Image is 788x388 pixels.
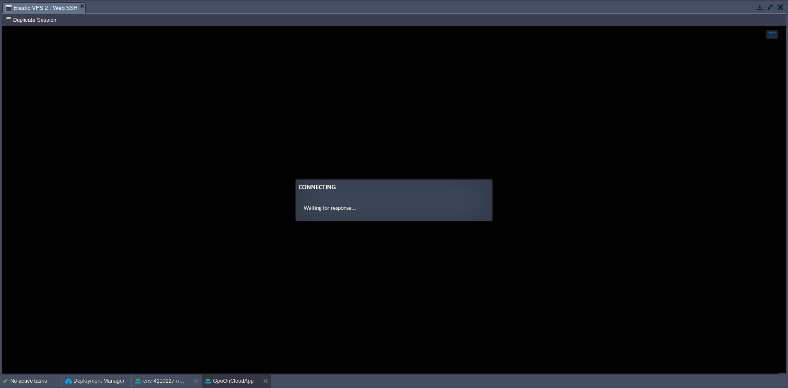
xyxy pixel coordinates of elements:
div: Connecting [297,156,487,166]
button: Duplicate Session [5,16,59,23]
button: env-4110127-new expertcloudconsulting site [135,377,187,385]
button: Deployment Manager [65,377,124,385]
span: Elastic VPS 2 : Web SSH [5,3,78,13]
p: Waiting for response... [302,178,482,186]
div: No active tasks [10,374,62,388]
button: GpuOnCloudApp [205,377,254,385]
